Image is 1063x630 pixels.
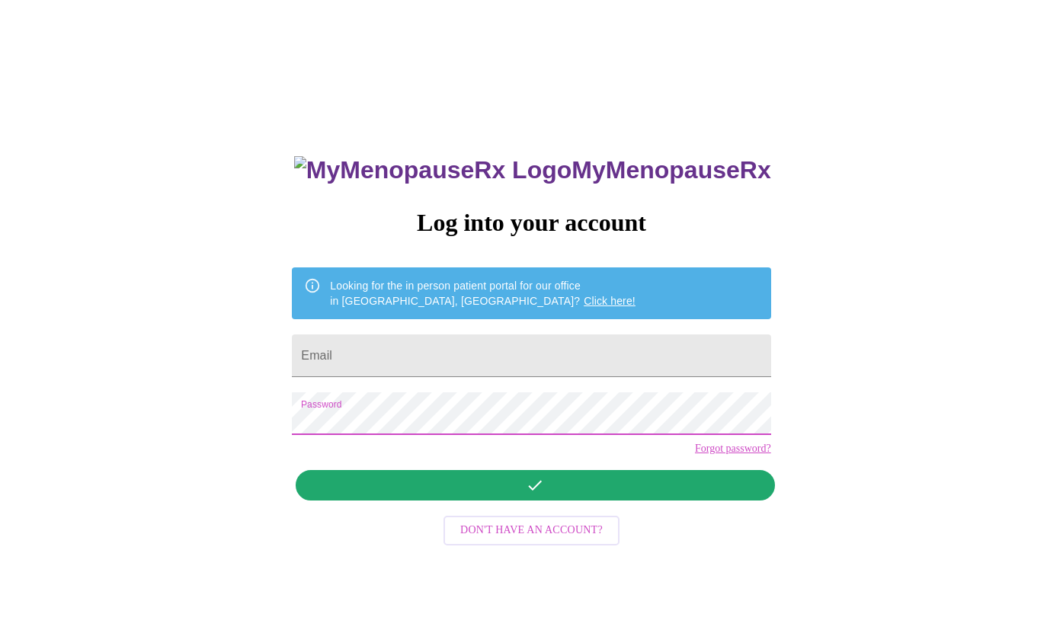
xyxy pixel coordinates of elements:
[695,443,771,455] a: Forgot password?
[330,272,636,315] div: Looking for the in person patient portal for our office in [GEOGRAPHIC_DATA], [GEOGRAPHIC_DATA]?
[294,156,771,184] h3: MyMenopauseRx
[440,523,623,536] a: Don't have an account?
[460,521,603,540] span: Don't have an account?
[443,516,620,545] button: Don't have an account?
[292,209,770,237] h3: Log into your account
[584,295,636,307] a: Click here!
[294,156,572,184] img: MyMenopauseRx Logo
